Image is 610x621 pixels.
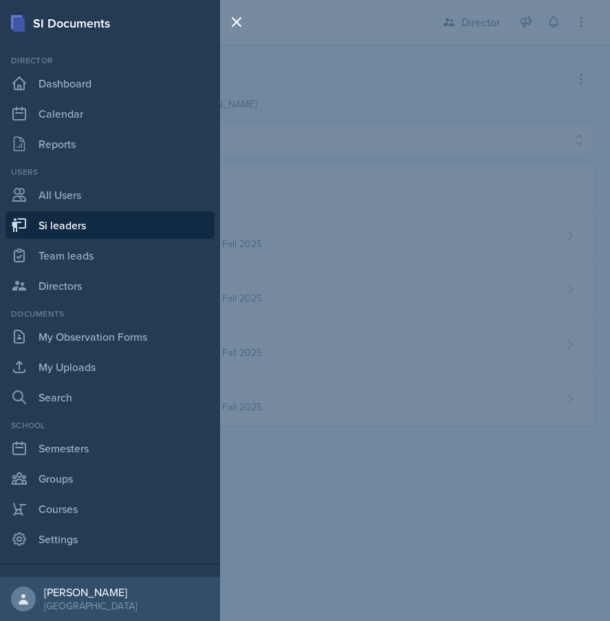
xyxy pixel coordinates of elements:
[6,242,215,269] a: Team leads
[6,166,215,178] div: Users
[6,308,215,320] div: Documents
[6,525,215,553] a: Settings
[6,211,215,239] a: Si leaders
[6,181,215,209] a: All Users
[6,54,215,67] div: Director
[6,574,215,602] div: Help & Documentation
[6,419,215,432] div: School
[6,100,215,127] a: Calendar
[6,272,215,299] a: Directors
[6,465,215,492] a: Groups
[6,70,215,97] a: Dashboard
[6,323,215,350] a: My Observation Forms
[6,353,215,381] a: My Uploads
[44,599,137,613] div: [GEOGRAPHIC_DATA]
[44,585,137,599] div: [PERSON_NAME]
[6,383,215,411] a: Search
[6,495,215,523] a: Courses
[6,130,215,158] a: Reports
[6,434,215,462] a: Semesters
